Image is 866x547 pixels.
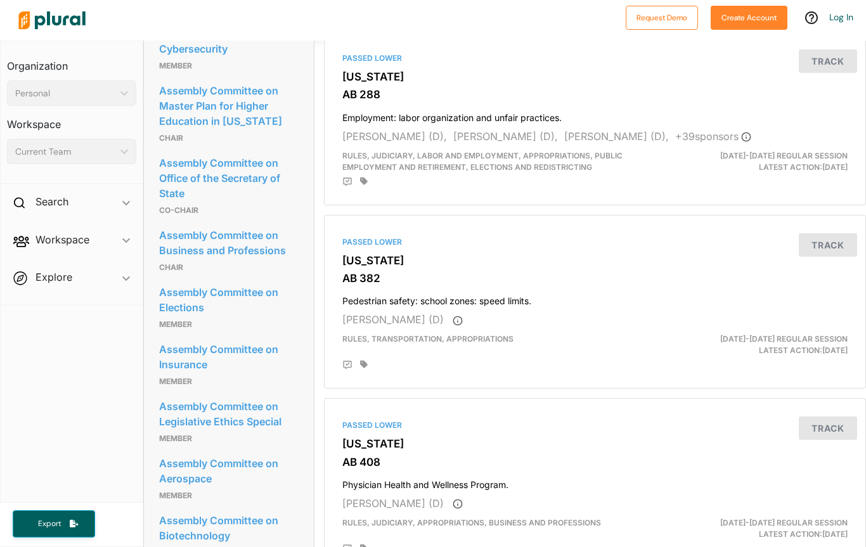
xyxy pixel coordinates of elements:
button: Track [799,49,857,73]
div: Personal [15,87,115,100]
button: Track [799,233,857,257]
div: Passed Lower [342,53,848,64]
span: + 39 sponsor s [675,130,751,143]
div: Add Position Statement [342,360,352,370]
button: Create Account [711,6,787,30]
span: Export [29,518,70,529]
h2: Search [36,195,68,209]
div: Latest Action: [DATE] [682,150,857,173]
p: Chair [159,260,299,275]
h4: Physician Health and Wellness Program. [342,473,848,491]
p: Co-Chair [159,203,299,218]
div: Latest Action: [DATE] [682,517,857,540]
p: Member [159,374,299,389]
a: Assembly Committee on Insurance [159,340,299,374]
span: Rules, Judiciary, Appropriations, Business and Professions [342,518,601,527]
h4: Pedestrian safety: school zones: speed limits. [342,290,848,307]
a: Log In [829,11,853,23]
h3: AB 408 [342,456,848,468]
p: Member [159,431,299,446]
a: Assembly Committee on Office of the Secretary of State [159,153,299,203]
button: Track [799,416,857,440]
div: Passed Lower [342,236,848,248]
div: Current Team [15,145,115,158]
button: Export [13,510,95,537]
h3: Organization [7,48,136,75]
span: Rules, Judiciary, Labor and Employment, Appropriations, Public Employment and Retirement, Electio... [342,151,623,172]
a: Assembly Committee on Business and Professions [159,226,299,260]
a: Assembly Committee on Elections [159,283,299,317]
p: Chair [159,131,299,146]
h3: AB 382 [342,272,848,285]
span: [PERSON_NAME] (D), [564,130,669,143]
div: Latest Action: [DATE] [682,333,857,356]
div: Passed Lower [342,420,848,431]
p: Member [159,488,299,503]
a: Assembly Committee on Legislative Ethics Special [159,397,299,431]
div: Add tags [360,360,368,369]
span: [PERSON_NAME] (D) [342,497,444,510]
h3: [US_STATE] [342,437,848,450]
a: Assembly Committee on Master Plan for Higher Education in [US_STATE] [159,81,299,131]
p: Member [159,317,299,332]
span: [DATE]-[DATE] Regular Session [720,518,848,527]
span: [DATE]-[DATE] Regular Session [720,151,848,160]
a: Create Account [711,10,787,23]
h3: AB 288 [342,88,848,101]
h3: [US_STATE] [342,70,848,83]
p: member [159,58,299,74]
a: Assembly Committee on Biotechnology [159,511,299,545]
a: Request Demo [626,10,698,23]
span: Rules, Transportation, Appropriations [342,334,514,344]
span: [PERSON_NAME] (D) [342,313,444,326]
h4: Employment: labor organization and unfair practices. [342,106,848,124]
div: Add Position Statement [342,177,352,187]
div: Add tags [360,177,368,186]
a: Assembly Committee on Aerospace [159,454,299,488]
span: [PERSON_NAME] (D), [453,130,558,143]
h3: [US_STATE] [342,254,848,267]
button: Request Demo [626,6,698,30]
span: [DATE]-[DATE] Regular Session [720,334,848,344]
h3: Workspace [7,106,136,134]
span: [PERSON_NAME] (D), [342,130,447,143]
